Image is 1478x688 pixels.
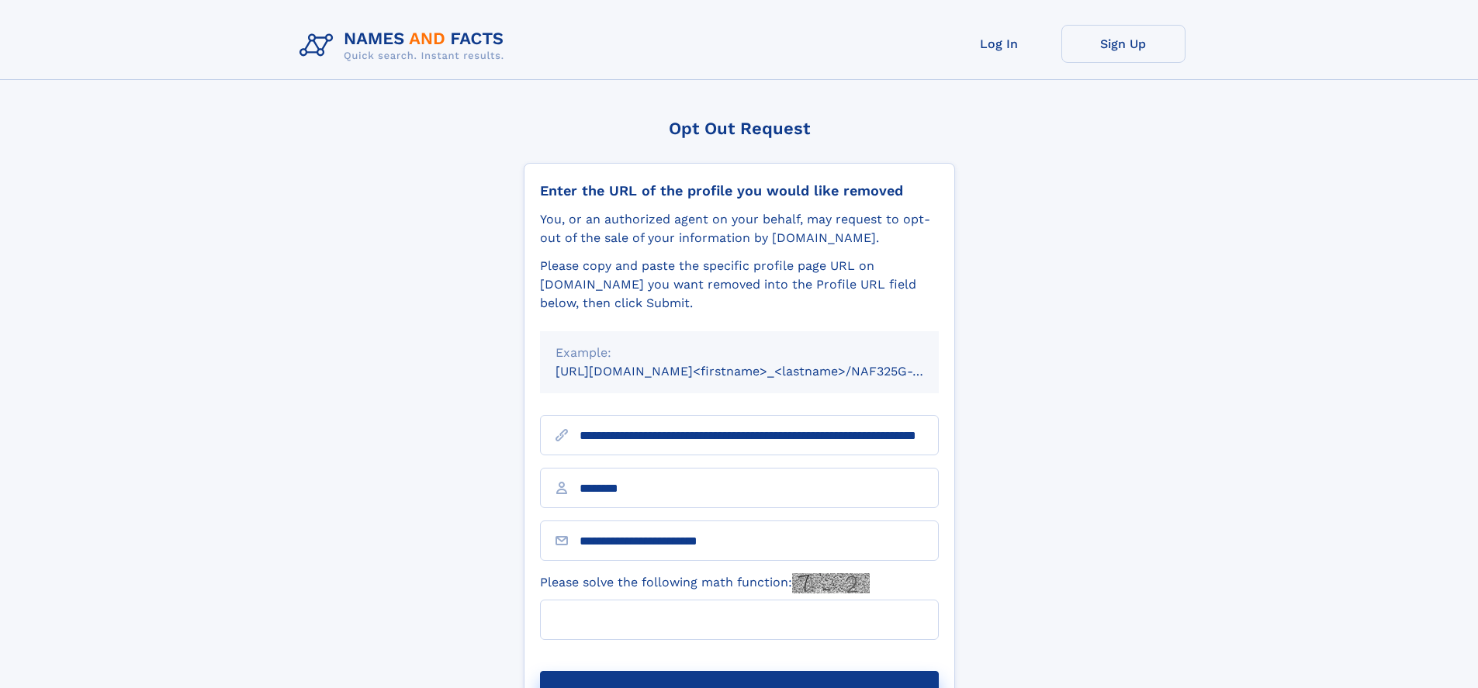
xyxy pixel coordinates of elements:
[540,573,870,593] label: Please solve the following math function:
[540,210,939,247] div: You, or an authorized agent on your behalf, may request to opt-out of the sale of your informatio...
[556,344,923,362] div: Example:
[524,119,955,138] div: Opt Out Request
[1061,25,1186,63] a: Sign Up
[556,364,968,379] small: [URL][DOMAIN_NAME]<firstname>_<lastname>/NAF325G-xxxxxxxx
[540,182,939,199] div: Enter the URL of the profile you would like removed
[540,257,939,313] div: Please copy and paste the specific profile page URL on [DOMAIN_NAME] you want removed into the Pr...
[937,25,1061,63] a: Log In
[293,25,517,67] img: Logo Names and Facts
